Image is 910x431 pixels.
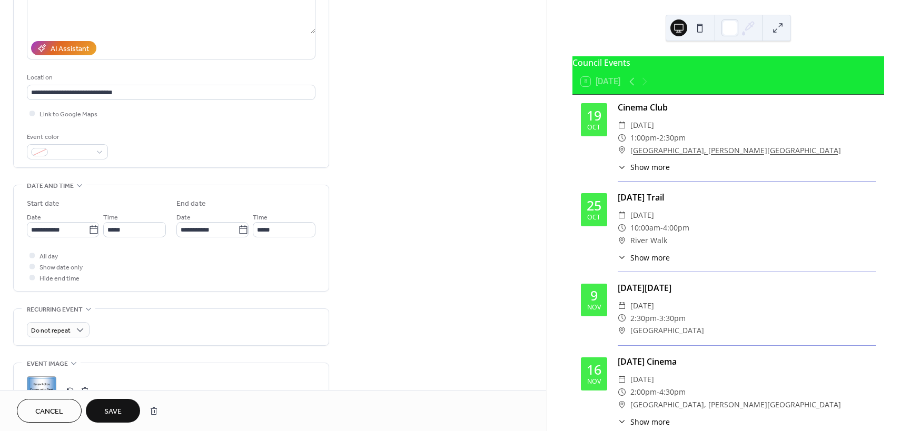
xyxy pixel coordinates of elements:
span: Save [104,406,122,417]
div: ​ [618,312,626,325]
span: Cancel [35,406,63,417]
div: Nov [587,378,601,385]
div: ​ [618,234,626,247]
div: ​ [618,373,626,386]
div: ​ [618,386,626,398]
a: [GEOGRAPHIC_DATA], [PERSON_NAME][GEOGRAPHIC_DATA] [630,144,841,157]
span: Time [103,212,118,223]
span: - [657,312,659,325]
span: [GEOGRAPHIC_DATA], [PERSON_NAME][GEOGRAPHIC_DATA] [630,398,841,411]
span: Event image [27,358,68,369]
div: [DATE] Cinema [618,355,876,368]
div: Nov [587,304,601,311]
div: 16 [587,363,601,376]
span: Date [27,212,41,223]
div: ​ [618,299,626,312]
span: [GEOGRAPHIC_DATA] [630,324,704,337]
span: [DATE] [630,299,654,312]
div: ​ [618,209,626,222]
span: Show more [630,252,670,263]
div: End date [176,198,206,209]
span: [DATE] [630,209,654,222]
span: Show date only [39,262,83,273]
div: Oct [587,214,600,221]
span: 2:30pm [630,312,657,325]
div: ​ [618,222,626,234]
span: Time [253,212,268,223]
div: ​ [618,132,626,144]
span: 4:00pm [663,222,689,234]
span: Do not repeat [31,325,71,337]
div: Location [27,72,313,83]
span: [DATE] [630,119,654,132]
span: Show more [630,162,670,173]
button: ​Show more [618,162,670,173]
div: ​ [618,324,626,337]
div: Event color [27,132,106,143]
span: 4:30pm [659,386,686,398]
span: River Walk [630,234,667,247]
div: ​ [618,119,626,132]
button: ​Show more [618,252,670,263]
div: [DATE][DATE] [618,282,876,294]
span: - [660,222,663,234]
div: ​ [618,162,626,173]
button: AI Assistant [31,41,96,55]
span: 10:00am [630,222,660,234]
span: 2:30pm [659,132,686,144]
div: 25 [587,199,601,212]
div: Cinema Club [618,101,876,114]
button: ​Show more [618,416,670,427]
span: 3:30pm [659,312,686,325]
div: Council Events [572,56,884,69]
button: Cancel [17,399,82,423]
div: ; [27,376,56,406]
span: Date and time [27,181,74,192]
div: 19 [587,109,601,122]
span: 2:00pm [630,386,657,398]
span: Link to Google Maps [39,109,97,120]
span: 1:00pm [630,132,657,144]
span: - [657,132,659,144]
span: [DATE] [630,373,654,386]
div: ​ [618,252,626,263]
div: ​ [618,398,626,411]
span: All day [39,251,58,262]
div: ​ [618,144,626,157]
span: Hide end time [39,273,80,284]
div: [DATE] Trail [618,191,876,204]
div: AI Assistant [51,44,89,55]
div: ​ [618,416,626,427]
button: Save [86,399,140,423]
span: Date [176,212,191,223]
div: Start date [27,198,60,209]
span: Recurring event [27,304,83,315]
div: 9 [590,289,598,302]
div: Oct [587,124,600,131]
span: - [657,386,659,398]
span: Show more [630,416,670,427]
